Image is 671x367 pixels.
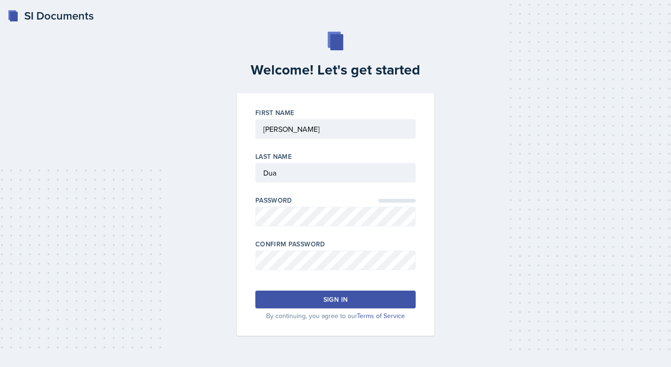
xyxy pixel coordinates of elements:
[255,311,416,321] p: By continuing, you agree to our
[255,119,416,139] input: First Name
[255,196,292,205] label: Password
[7,7,94,24] a: SI Documents
[231,61,440,78] h2: Welcome! Let's get started
[255,291,416,308] button: Sign in
[357,311,405,320] a: Terms of Service
[255,108,294,117] label: First Name
[255,163,416,183] input: Last Name
[323,295,348,304] div: Sign in
[255,152,292,161] label: Last Name
[255,239,325,249] label: Confirm Password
